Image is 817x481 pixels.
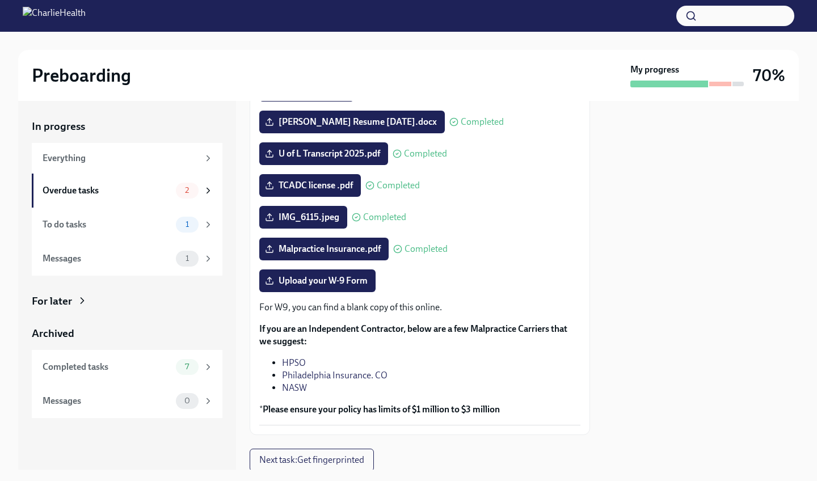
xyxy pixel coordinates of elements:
[43,218,171,231] div: To do tasks
[363,213,406,222] span: Completed
[405,244,448,254] span: Completed
[179,254,196,263] span: 1
[43,252,171,265] div: Messages
[178,186,196,195] span: 2
[32,64,131,87] h2: Preboarding
[267,243,381,255] span: Malpractice Insurance.pdf
[377,181,420,190] span: Completed
[753,65,785,86] h3: 70%
[32,174,222,208] a: Overdue tasks2
[259,269,376,292] label: Upload your W-9 Form
[32,143,222,174] a: Everything
[259,323,567,347] strong: If you are an Independent Contractor, below are a few Malpractice Carriers that we suggest:
[250,449,374,471] button: Next task:Get fingerprinted
[179,220,196,229] span: 1
[32,242,222,276] a: Messages1
[32,294,222,309] a: For later
[43,395,171,407] div: Messages
[259,174,361,197] label: TCADC license .pdf
[178,396,197,405] span: 0
[32,208,222,242] a: To do tasks1
[43,152,199,164] div: Everything
[267,148,380,159] span: U of L Transcript 2025.pdf
[267,212,339,223] span: IMG_6115.jpeg
[32,350,222,384] a: Completed tasks7
[43,361,171,373] div: Completed tasks
[32,326,222,341] a: Archived
[461,117,504,126] span: Completed
[259,454,364,466] span: Next task : Get fingerprinted
[23,7,86,25] img: CharlieHealth
[259,238,389,260] label: Malpractice Insurance.pdf
[630,64,679,76] strong: My progress
[43,184,171,197] div: Overdue tasks
[178,362,196,371] span: 7
[259,142,388,165] label: U of L Transcript 2025.pdf
[32,384,222,418] a: Messages0
[282,382,307,393] a: NASW
[32,119,222,134] a: In progress
[32,294,72,309] div: For later
[282,370,388,381] a: Philadelphia Insurance. CO
[282,357,306,368] a: HPSO
[263,404,500,415] strong: Please ensure your policy has limits of $1 million to $3 million
[267,180,353,191] span: TCADC license .pdf
[259,301,580,314] p: For W9, you can find a blank copy of this online.
[259,206,347,229] label: IMG_6115.jpeg
[259,111,445,133] label: [PERSON_NAME] Resume [DATE].docx
[404,149,447,158] span: Completed
[267,275,368,286] span: Upload your W-9 Form
[267,116,437,128] span: [PERSON_NAME] Resume [DATE].docx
